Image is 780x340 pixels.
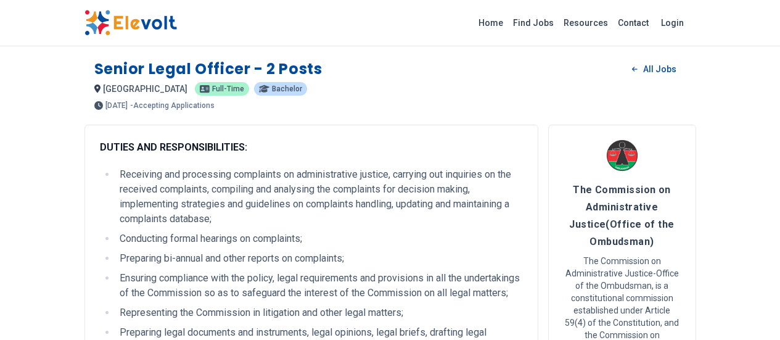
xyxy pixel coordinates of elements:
[103,84,187,94] span: [GEOGRAPHIC_DATA]
[569,184,674,247] span: The Commission on Administrative Justice(Office of the Ombudsman)
[116,167,523,226] li: Receiving and processing complaints on administrative justice, carrying out inquiries on the rece...
[607,140,638,171] img: The Commission on Administrative Justice(Office of the Ombudsman)
[272,85,302,93] span: Bachelor
[613,13,654,33] a: Contact
[116,251,523,266] li: Preparing bi-annual and other reports on complaints;
[116,231,523,246] li: Conducting formal hearings on complaints;
[474,13,508,33] a: Home
[559,13,613,33] a: Resources
[654,10,691,35] a: Login
[100,141,247,153] strong: DUTIES AND RESPONSIBILITIES:
[105,102,128,109] span: [DATE]
[622,60,686,78] a: All Jobs
[116,271,523,301] li: Ensuring compliance with the policy, legal requirements and provisions in all the undertakings of...
[508,13,559,33] a: Find Jobs
[116,305,523,320] li: Representing the Commission in litigation and other legal matters;
[130,102,215,109] p: - Accepting Applications
[84,10,177,36] img: Elevolt
[94,59,322,79] h1: Senior Legal Officer - 2 Posts
[212,85,244,93] span: Full-time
